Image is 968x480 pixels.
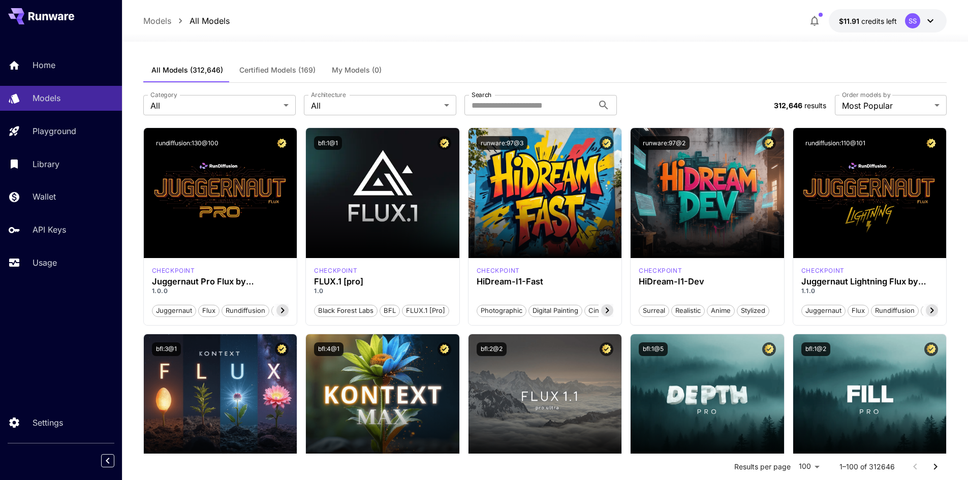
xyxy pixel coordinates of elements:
[801,286,939,296] p: 1.1.0
[143,15,230,27] nav: breadcrumb
[222,304,269,317] button: rundiffusion
[311,90,346,99] label: Architecture
[33,59,55,71] p: Home
[584,304,623,317] button: Cinematic
[33,158,59,170] p: Library
[152,342,181,356] button: bfl:3@1
[921,306,951,316] span: schnell
[737,304,769,317] button: Stylized
[707,306,734,316] span: Anime
[762,136,776,150] button: Certified Model – Vetted for best performance and includes a commercial license.
[861,17,897,25] span: credits left
[639,342,668,356] button: bfl:1@5
[380,306,399,316] span: BFL
[600,136,613,150] button: Certified Model – Vetted for best performance and includes a commercial license.
[921,304,952,317] button: schnell
[314,286,451,296] p: 1.0
[222,306,269,316] span: rundiffusion
[839,462,895,472] p: 1–100 of 312646
[477,342,507,356] button: bfl:2@2
[33,125,76,137] p: Playground
[842,90,890,99] label: Order models by
[271,304,290,317] button: pro
[600,342,613,356] button: Certified Model – Vetted for best performance and includes a commercial license.
[477,304,526,317] button: Photographic
[190,15,230,27] a: All Models
[314,266,357,275] p: checkpoint
[802,306,845,316] span: juggernaut
[477,277,614,286] h3: HiDream-I1-Fast
[801,304,846,317] button: juggernaut
[734,462,791,472] p: Results per page
[33,257,57,269] p: Usage
[801,136,869,150] button: rundiffusion:110@101
[477,266,520,275] p: checkpoint
[871,306,918,316] span: rundiffusion
[198,304,220,317] button: flux
[762,342,776,356] button: Certified Model – Vetted for best performance and includes a commercial license.
[314,304,378,317] button: Black Forest Labs
[152,277,289,286] h3: Juggernaut Pro Flux by RunDiffusion
[199,306,219,316] span: flux
[438,342,451,356] button: Certified Model – Vetted for best performance and includes a commercial license.
[380,304,400,317] button: BFL
[639,266,682,275] p: checkpoint
[315,306,377,316] span: Black Forest Labs
[528,304,582,317] button: Digital Painting
[737,306,769,316] span: Stylized
[639,136,690,150] button: runware:97@2
[332,66,382,75] span: My Models (0)
[151,66,223,75] span: All Models (312,646)
[848,306,868,316] span: flux
[275,136,289,150] button: Certified Model – Vetted for best performance and includes a commercial license.
[801,342,830,356] button: bfl:1@2
[314,136,342,150] button: bfl:1@1
[804,101,826,110] span: results
[152,304,196,317] button: juggernaut
[402,306,449,316] span: FLUX.1 [pro]
[314,277,451,286] h3: FLUX.1 [pro]
[842,100,930,112] span: Most Popular
[33,92,60,104] p: Models
[871,304,919,317] button: rundiffusion
[839,17,861,25] span: $11.91
[477,266,520,275] div: HiDream Fast
[639,304,669,317] button: Surreal
[239,66,316,75] span: Certified Models (169)
[477,136,527,150] button: runware:97@3
[143,15,171,27] a: Models
[924,136,938,150] button: Certified Model – Vetted for best performance and includes a commercial license.
[707,304,735,317] button: Anime
[848,304,869,317] button: flux
[311,100,440,112] span: All
[774,101,802,110] span: 312,646
[101,454,114,467] button: Collapse sidebar
[314,342,344,356] button: bfl:4@1
[33,223,66,236] p: API Keys
[839,16,897,26] div: $11.90771
[905,13,920,28] div: SS
[152,306,196,316] span: juggernaut
[829,9,947,33] button: $11.90771SS
[795,459,823,474] div: 100
[801,266,845,275] div: FLUX.1 D
[33,190,56,203] p: Wallet
[152,286,289,296] p: 1.0.0
[801,266,845,275] p: checkpoint
[801,277,939,286] h3: Juggernaut Lightning Flux by RunDiffusion
[529,306,582,316] span: Digital Painting
[925,457,946,477] button: Go to next page
[472,90,491,99] label: Search
[152,266,195,275] div: FLUX.1 D
[639,277,776,286] h3: HiDream-I1-Dev
[639,266,682,275] div: HiDream Dev
[109,452,122,470] div: Collapse sidebar
[402,304,449,317] button: FLUX.1 [pro]
[438,136,451,150] button: Certified Model – Vetted for best performance and includes a commercial license.
[477,306,526,316] span: Photographic
[924,342,938,356] button: Certified Model – Vetted for best performance and includes a commercial license.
